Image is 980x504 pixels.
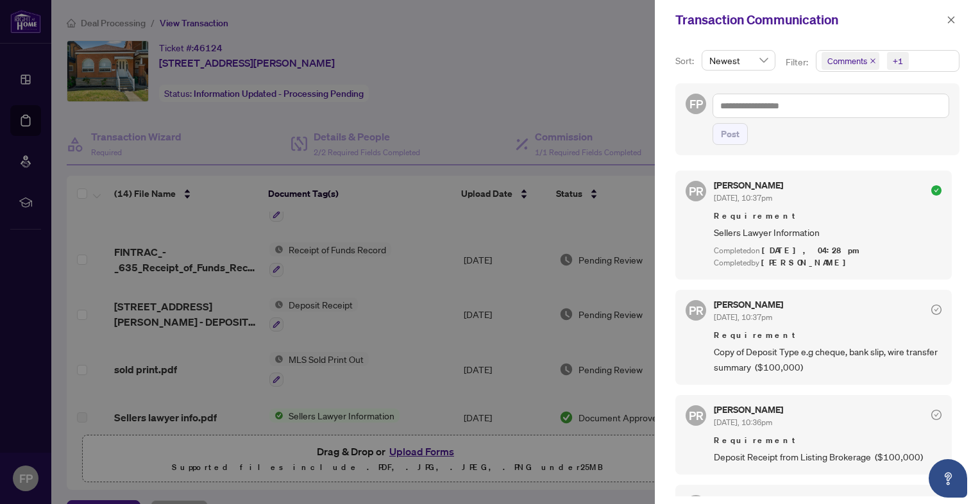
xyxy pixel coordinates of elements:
[714,417,772,427] span: [DATE], 10:36pm
[689,182,704,200] span: PR
[714,210,942,223] span: Requirement
[931,410,942,420] span: check-circle
[762,245,861,256] span: [DATE], 04:28pm
[714,405,783,414] h5: [PERSON_NAME]
[931,185,942,196] span: check-circle
[689,95,703,113] span: FP
[714,344,942,374] span: Copy of Deposit Type e.g cheque, bank slip, wire transfer summary ($100,000)
[675,54,697,68] p: Sort:
[761,257,853,268] span: [PERSON_NAME]
[714,312,772,322] span: [DATE], 10:37pm
[714,495,783,504] h5: [PERSON_NAME]
[931,305,942,315] span: check-circle
[714,225,942,240] span: Sellers Lawyer Information
[709,51,768,70] span: Newest
[893,55,903,67] div: +1
[689,301,704,319] span: PR
[714,329,942,342] span: Requirement
[675,10,943,29] div: Transaction Communication
[822,52,879,70] span: Comments
[714,193,772,203] span: [DATE], 10:37pm
[714,257,942,269] div: Completed by
[714,300,783,309] h5: [PERSON_NAME]
[714,245,942,257] div: Completed on
[713,123,748,145] button: Post
[714,434,942,447] span: Requirement
[827,55,867,67] span: Comments
[870,58,876,64] span: close
[714,181,783,190] h5: [PERSON_NAME]
[786,55,810,69] p: Filter:
[714,449,942,464] span: Deposit Receipt from Listing Brokerage ($100,000)
[689,407,704,424] span: PR
[947,15,956,24] span: close
[929,459,967,498] button: Open asap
